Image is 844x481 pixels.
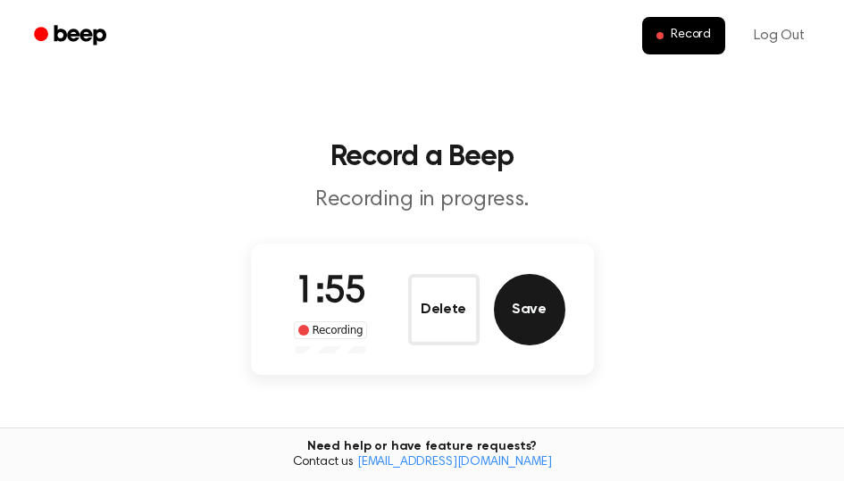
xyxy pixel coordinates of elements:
[736,14,823,57] a: Log Out
[294,321,368,339] div: Recording
[11,455,833,471] span: Contact us
[408,274,480,345] button: Delete Audio Record
[671,28,711,44] span: Record
[79,186,765,215] p: Recording in progress.
[357,456,552,469] a: [EMAIL_ADDRESS][DOMAIN_NAME]
[21,19,122,54] a: Beep
[642,17,725,54] button: Record
[295,274,366,311] span: 1:55
[494,274,565,345] button: Save Audio Record
[21,143,823,171] h1: Record a Beep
